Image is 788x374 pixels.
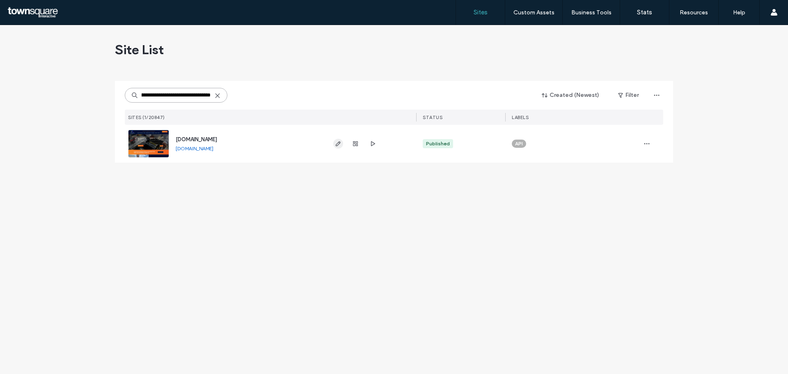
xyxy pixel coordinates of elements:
[18,6,35,13] span: Help
[535,89,607,102] button: Created (Newest)
[512,115,529,120] span: LABELS
[115,41,164,58] span: Site List
[571,9,612,16] label: Business Tools
[637,9,652,16] label: Stats
[733,9,745,16] label: Help
[513,9,554,16] label: Custom Assets
[176,145,213,151] a: [DOMAIN_NAME]
[176,136,217,142] a: [DOMAIN_NAME]
[423,115,442,120] span: STATUS
[474,9,488,16] label: Sites
[515,140,523,147] span: API
[610,89,647,102] button: Filter
[426,140,450,147] div: Published
[680,9,708,16] label: Resources
[128,115,165,120] span: SITES (1/20847)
